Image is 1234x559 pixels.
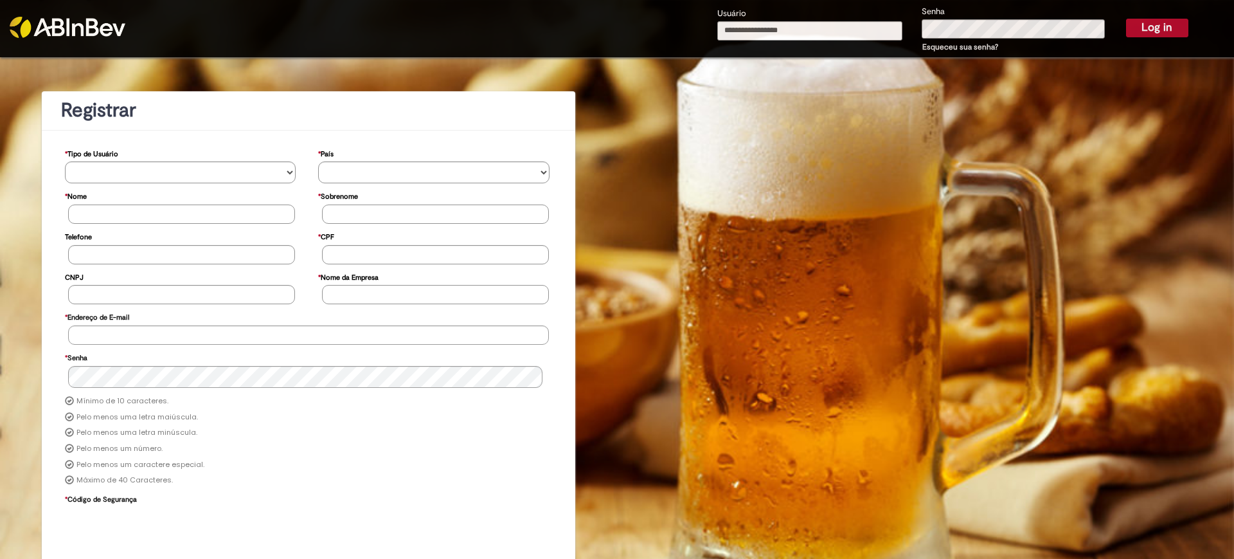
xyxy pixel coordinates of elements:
[76,460,204,470] label: Pelo menos um caractere especial.
[1126,19,1188,37] button: Log in
[922,6,945,18] label: Senha
[76,412,198,423] label: Pelo menos uma letra maiúscula.
[68,508,264,558] iframe: reCAPTCHA
[717,8,746,20] label: Usuário
[65,186,87,205] label: Nome
[76,475,173,486] label: Máximo de 40 Caracteres.
[76,396,168,407] label: Mínimo de 10 caracteres.
[65,143,118,162] label: Tipo de Usuário
[76,428,197,438] label: Pelo menos uma letra minúscula.
[65,347,87,366] label: Senha
[318,226,334,245] label: CPF
[318,143,334,162] label: País
[65,307,129,325] label: Endereço de E-mail
[922,42,998,52] a: Esqueceu sua senha?
[76,444,163,454] label: Pelo menos um número.
[65,226,92,245] label: Telefone
[65,267,84,286] label: CNPJ
[318,267,379,286] label: Nome da Empresa
[318,186,358,205] label: Sobrenome
[10,17,125,38] img: ABInbev-white.png
[65,489,137,508] label: Código de Segurança
[61,100,556,121] h1: Registrar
